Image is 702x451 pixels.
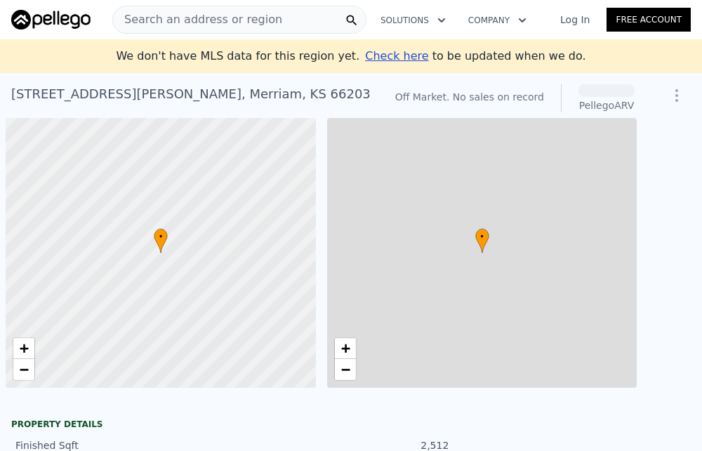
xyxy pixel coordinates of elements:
span: Search an address or region [113,11,282,28]
span: • [475,230,489,243]
img: Pellego [11,10,91,30]
div: • [475,228,489,253]
button: Show Options [663,81,691,110]
button: Solutions [369,8,457,33]
span: • [154,230,168,243]
span: − [340,360,350,378]
div: [STREET_ADDRESS][PERSON_NAME] , Merriam , KS 66203 [11,84,371,104]
span: − [20,360,29,378]
span: + [20,339,29,357]
span: + [340,339,350,357]
a: Log In [543,13,607,27]
a: Zoom out [335,359,356,380]
div: • [154,228,168,253]
div: Off Market. No sales on record [395,90,544,104]
span: Check here [365,49,428,63]
a: Zoom in [335,338,356,359]
div: Pellego ARV [578,98,635,112]
div: to be updated when we do. [365,48,585,65]
a: Zoom out [13,359,34,380]
div: Property details [11,419,453,430]
a: Zoom in [13,338,34,359]
button: Company [457,8,538,33]
a: Free Account [607,8,691,32]
div: We don't have MLS data for this region yet. [116,48,585,65]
